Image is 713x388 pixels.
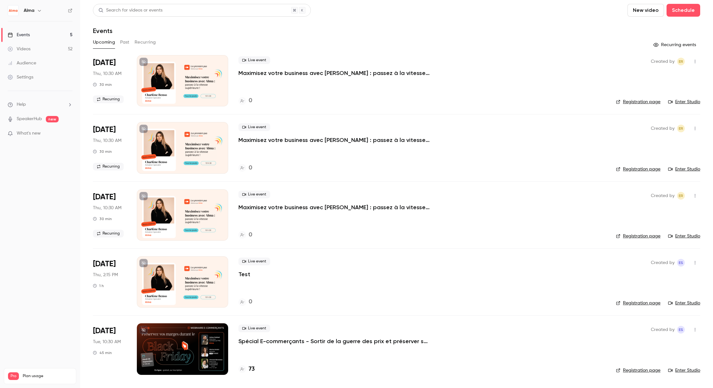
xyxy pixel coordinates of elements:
[8,101,72,108] li: help-dropdown-opener
[238,337,431,345] a: Spécial E-commerçants - Sortir de la guerre des prix et préserver ses marges pendant [DATE][DATE]
[93,163,124,170] span: Recurring
[135,37,156,47] button: Recurring
[93,27,112,35] h1: Events
[651,326,675,334] span: Created by
[238,258,270,265] span: Live event
[8,60,36,66] div: Audience
[93,350,112,355] div: 45 min
[651,58,675,65] span: Created by
[616,166,660,172] a: Registration page
[238,298,252,306] a: 0
[238,231,252,239] a: 0
[667,4,700,17] button: Schedule
[677,192,685,200] span: Eric ROMER
[679,259,683,267] span: ES
[238,203,431,211] a: Maximisez votre business avec [PERSON_NAME] : passez à la vitesse supérieure !
[238,69,431,77] a: Maximisez votre business avec [PERSON_NAME] : passez à la vitesse supérieure !
[238,123,270,131] span: Live event
[679,58,683,65] span: ER
[93,137,121,144] span: Thu, 10:30 AM
[249,298,252,306] h4: 0
[93,37,115,47] button: Upcoming
[651,125,675,132] span: Created by
[668,166,700,172] a: Enter Studio
[93,272,118,278] span: Thu, 2:15 PM
[249,164,252,172] h4: 0
[98,7,162,14] div: Search for videos or events
[238,191,270,198] span: Live event
[677,125,685,132] span: Eric ROMER
[17,130,41,137] span: What's new
[93,58,116,68] span: [DATE]
[24,7,34,14] h6: Alma
[8,372,19,380] span: Pro
[93,205,121,211] span: Thu, 10:30 AM
[651,192,675,200] span: Created by
[93,189,127,241] div: Sep 25 Thu, 10:30 AM (Europe/Paris)
[627,4,664,17] button: New video
[238,96,252,105] a: 0
[8,32,30,38] div: Events
[651,259,675,267] span: Created by
[93,326,116,336] span: [DATE]
[93,149,112,154] div: 30 min
[93,256,127,308] div: Sep 25 Thu, 2:15 PM (Europe/Paris)
[93,323,127,375] div: Sep 30 Tue, 10:30 AM (Europe/Paris)
[93,230,124,237] span: Recurring
[249,231,252,239] h4: 0
[8,46,30,52] div: Videos
[616,99,660,105] a: Registration page
[668,233,700,239] a: Enter Studio
[238,270,250,278] a: Test
[668,99,700,105] a: Enter Studio
[93,216,112,221] div: 30 min
[238,365,255,374] a: 73
[679,192,683,200] span: ER
[616,300,660,306] a: Registration page
[65,131,72,136] iframe: Noticeable Trigger
[238,325,270,332] span: Live event
[668,367,700,374] a: Enter Studio
[249,365,255,374] h4: 73
[93,339,121,345] span: Tue, 10:30 AM
[677,326,685,334] span: Evan SAIDI
[677,58,685,65] span: Eric ROMER
[93,259,116,269] span: [DATE]
[679,326,683,334] span: ES
[93,122,127,173] div: Sep 18 Thu, 10:30 AM (Europe/Paris)
[651,40,700,50] button: Recurring events
[120,37,129,47] button: Past
[93,95,124,103] span: Recurring
[93,125,116,135] span: [DATE]
[93,192,116,202] span: [DATE]
[238,164,252,172] a: 0
[238,56,270,64] span: Live event
[8,74,33,80] div: Settings
[249,96,252,105] h4: 0
[17,116,42,122] a: SpeakerHub
[616,233,660,239] a: Registration page
[677,259,685,267] span: Evan SAIDI
[8,5,18,16] img: Alma
[668,300,700,306] a: Enter Studio
[93,283,104,288] div: 1 h
[93,55,127,106] div: Sep 11 Thu, 10:30 AM (Europe/Paris)
[616,367,660,374] a: Registration page
[23,374,72,379] span: Plan usage
[17,101,26,108] span: Help
[93,70,121,77] span: Thu, 10:30 AM
[679,125,683,132] span: ER
[46,116,59,122] span: new
[238,136,431,144] a: Maximisez votre business avec [PERSON_NAME] : passez à la vitesse supérieure !
[93,82,112,87] div: 30 min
